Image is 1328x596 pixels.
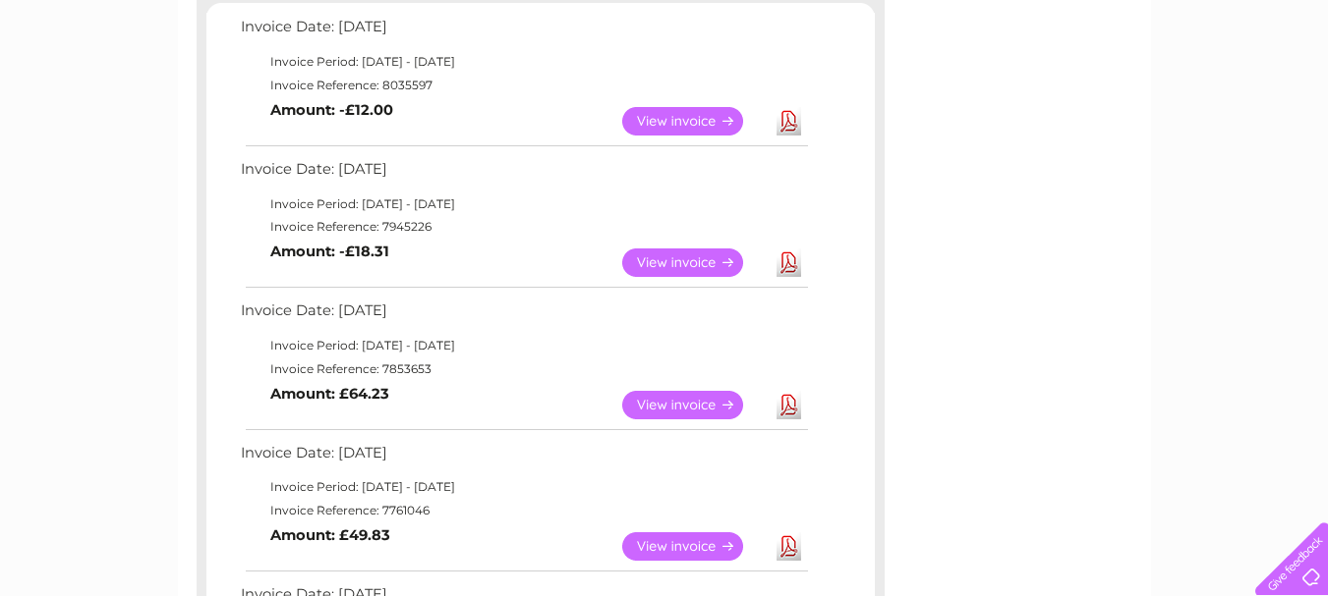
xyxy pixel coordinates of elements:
a: Download [777,107,801,135]
td: Invoice Date: [DATE] [236,156,811,192]
img: logo.png [46,51,146,111]
b: Amount: -£18.31 [270,243,389,260]
b: Amount: £64.23 [270,385,389,403]
a: View [622,248,767,277]
a: Blog [1157,83,1185,98]
a: 0333 014 3131 [957,10,1093,34]
td: Invoice Reference: 7853653 [236,357,811,381]
td: Invoice Date: [DATE] [236,298,811,334]
a: View [622,391,767,419]
td: Invoice Period: [DATE] - [DATE] [236,192,811,216]
div: Clear Business is a trading name of Verastar Limited (registered in [GEOGRAPHIC_DATA] No. 3667643... [201,11,1129,95]
td: Invoice Reference: 7945226 [236,215,811,239]
a: Download [777,532,801,561]
td: Invoice Date: [DATE] [236,440,811,476]
b: Amount: -£12.00 [270,101,393,119]
td: Invoice Date: [DATE] [236,14,811,50]
td: Invoice Period: [DATE] - [DATE] [236,50,811,74]
td: Invoice Period: [DATE] - [DATE] [236,475,811,499]
td: Invoice Period: [DATE] - [DATE] [236,334,811,357]
a: View [622,532,767,561]
a: Energy [1031,83,1074,98]
a: Contact [1197,83,1245,98]
a: Download [777,248,801,277]
td: Invoice Reference: 8035597 [236,74,811,97]
a: Download [777,391,801,419]
a: Telecoms [1086,83,1145,98]
a: View [622,107,767,135]
a: Water [982,83,1019,98]
td: Invoice Reference: 7761046 [236,499,811,522]
b: Amount: £49.83 [270,526,390,544]
a: Log out [1263,83,1309,98]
